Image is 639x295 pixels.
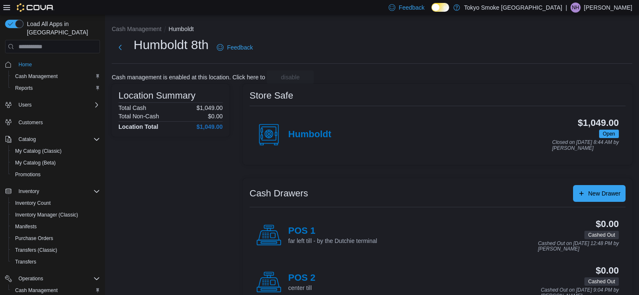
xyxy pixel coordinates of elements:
[588,278,615,285] span: Cashed Out
[112,74,265,81] p: Cash management is enabled at this location. Click here to
[18,61,32,68] span: Home
[12,222,40,232] a: Manifests
[15,186,42,196] button: Inventory
[588,231,615,239] span: Cashed Out
[8,232,103,244] button: Purchase Orders
[2,99,103,111] button: Users
[15,247,57,253] span: Transfers (Classic)
[12,233,57,243] a: Purchase Orders
[24,20,100,37] span: Load All Apps in [GEOGRAPHIC_DATA]
[288,129,331,140] h4: Humboldt
[596,219,619,229] h3: $0.00
[584,231,619,239] span: Cashed Out
[8,70,103,82] button: Cash Management
[12,71,61,81] a: Cash Management
[112,39,129,56] button: Next
[12,222,100,232] span: Manifests
[15,134,100,144] span: Catalog
[15,85,33,91] span: Reports
[288,237,377,245] p: far left till - by the Dutchie terminal
[464,3,563,13] p: Tokyo Smoke [GEOGRAPHIC_DATA]
[12,257,39,267] a: Transfers
[15,200,51,206] span: Inventory Count
[15,211,78,218] span: Inventory Manager (Classic)
[2,58,103,70] button: Home
[399,3,424,12] span: Feedback
[8,244,103,256] button: Transfers (Classic)
[588,189,621,198] span: New Drawer
[267,70,314,84] button: disable
[12,170,44,180] a: Promotions
[8,82,103,94] button: Reports
[12,146,100,156] span: My Catalog (Classic)
[18,188,39,195] span: Inventory
[112,26,161,32] button: Cash Management
[431,3,449,12] input: Dark Mode
[12,146,65,156] a: My Catalog (Classic)
[15,117,100,127] span: Customers
[12,198,54,208] a: Inventory Count
[8,209,103,221] button: Inventory Manager (Classic)
[552,140,619,151] p: Closed on [DATE] 8:44 AM by [PERSON_NAME]
[8,197,103,209] button: Inventory Count
[12,71,100,81] span: Cash Management
[12,83,36,93] a: Reports
[281,73,300,81] span: disable
[15,223,37,230] span: Manifests
[571,3,581,13] div: Naomi Humenny
[288,226,377,237] h4: POS 1
[15,59,100,70] span: Home
[15,186,100,196] span: Inventory
[18,102,32,108] span: Users
[12,245,100,255] span: Transfers (Classic)
[18,136,36,143] span: Catalog
[584,3,632,13] p: [PERSON_NAME]
[213,39,256,56] a: Feedback
[15,100,100,110] span: Users
[250,188,308,198] h3: Cash Drawers
[12,83,100,93] span: Reports
[15,117,46,128] a: Customers
[2,133,103,145] button: Catalog
[288,273,316,284] h4: POS 2
[578,118,619,128] h3: $1,049.00
[15,100,35,110] button: Users
[12,158,100,168] span: My Catalog (Beta)
[15,60,35,70] a: Home
[573,185,626,202] button: New Drawer
[18,119,43,126] span: Customers
[8,169,103,180] button: Promotions
[15,148,62,154] span: My Catalog (Classic)
[112,25,632,35] nav: An example of EuiBreadcrumbs
[15,274,100,284] span: Operations
[2,185,103,197] button: Inventory
[8,145,103,157] button: My Catalog (Classic)
[17,3,54,12] img: Cova
[15,274,47,284] button: Operations
[12,158,59,168] a: My Catalog (Beta)
[596,266,619,276] h3: $0.00
[15,287,58,294] span: Cash Management
[12,245,60,255] a: Transfers (Classic)
[538,241,619,252] p: Cashed Out on [DATE] 12:48 PM by [PERSON_NAME]
[12,233,100,243] span: Purchase Orders
[565,3,567,13] p: |
[12,257,100,267] span: Transfers
[12,210,100,220] span: Inventory Manager (Classic)
[197,104,223,111] p: $1,049.00
[18,275,43,282] span: Operations
[118,113,159,120] h6: Total Non-Cash
[15,235,53,242] span: Purchase Orders
[118,91,195,101] h3: Location Summary
[2,116,103,128] button: Customers
[8,157,103,169] button: My Catalog (Beta)
[603,130,615,138] span: Open
[8,221,103,232] button: Manifests
[15,258,36,265] span: Transfers
[572,3,579,13] span: NH
[208,113,223,120] p: $0.00
[12,210,82,220] a: Inventory Manager (Classic)
[12,198,100,208] span: Inventory Count
[15,171,41,178] span: Promotions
